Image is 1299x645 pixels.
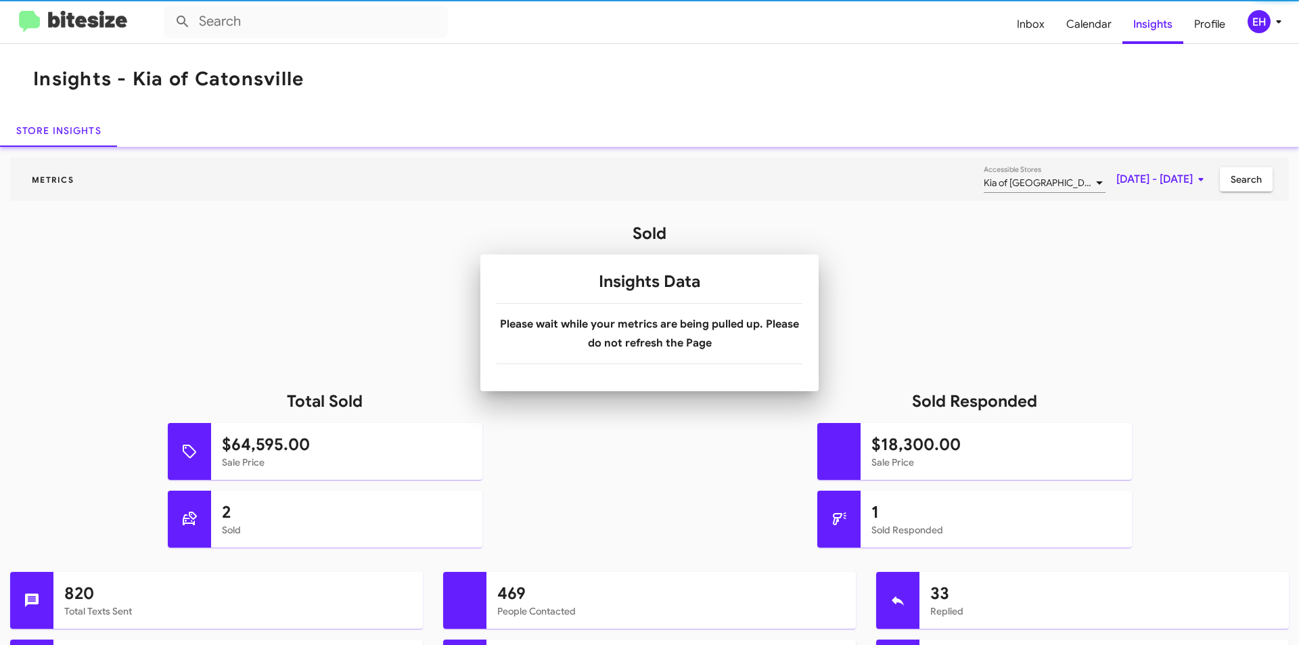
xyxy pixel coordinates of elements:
[871,502,1121,523] h1: 1
[33,68,304,90] h1: Insights - Kia of Catonsville
[1183,5,1236,44] span: Profile
[222,502,472,523] h1: 2
[984,177,1103,189] span: Kia of [GEOGRAPHIC_DATA]
[1248,10,1271,33] div: EH
[930,583,1278,604] h1: 33
[497,271,802,292] h1: Insights Data
[1116,167,1209,192] span: [DATE] - [DATE]
[222,434,472,455] h1: $64,595.00
[1055,5,1122,44] span: Calendar
[21,175,85,185] span: Metrics
[649,391,1299,412] h1: Sold Responded
[64,604,412,618] mat-card-subtitle: Total Texts Sent
[497,583,845,604] h1: 469
[222,455,472,469] mat-card-subtitle: Sale Price
[164,5,448,38] input: Search
[497,604,845,618] mat-card-subtitle: People Contacted
[871,434,1121,455] h1: $18,300.00
[64,583,412,604] h1: 820
[871,455,1121,469] mat-card-subtitle: Sale Price
[930,604,1278,618] mat-card-subtitle: Replied
[500,317,799,350] b: Please wait while your metrics are being pulled up. Please do not refresh the Page
[1122,5,1183,44] span: Insights
[1231,167,1262,192] span: Search
[871,523,1121,537] mat-card-subtitle: Sold Responded
[222,523,472,537] mat-card-subtitle: Sold
[1006,5,1055,44] span: Inbox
